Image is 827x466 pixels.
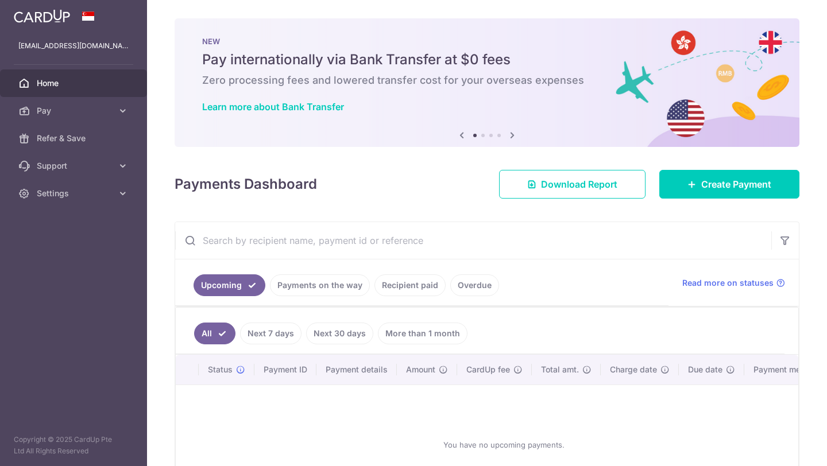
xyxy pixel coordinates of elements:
span: Status [208,364,233,375]
p: NEW [202,37,772,46]
th: Payment details [316,355,397,385]
iframe: Opens a widget where you can find more information [753,432,816,460]
span: Create Payment [701,177,771,191]
a: Overdue [450,274,499,296]
span: Amount [406,364,435,375]
span: Settings [37,188,113,199]
span: Refer & Save [37,133,113,144]
input: Search by recipient name, payment id or reference [175,222,771,259]
h6: Zero processing fees and lowered transfer cost for your overseas expenses [202,73,772,87]
a: Next 30 days [306,323,373,344]
span: Support [37,160,113,172]
span: Due date [688,364,722,375]
h5: Pay internationally via Bank Transfer at $0 fees [202,51,772,69]
a: Recipient paid [374,274,446,296]
a: Upcoming [194,274,265,296]
a: Read more on statuses [682,277,785,289]
span: Total amt. [541,364,579,375]
a: More than 1 month [378,323,467,344]
p: [EMAIL_ADDRESS][DOMAIN_NAME] [18,40,129,52]
span: Home [37,77,113,89]
a: Next 7 days [240,323,302,344]
img: Bank transfer banner [175,18,799,147]
img: CardUp [14,9,70,23]
a: Learn more about Bank Transfer [202,101,344,112]
span: CardUp fee [466,364,510,375]
a: Download Report [499,170,646,199]
a: Payments on the way [270,274,370,296]
span: Read more on statuses [682,277,774,289]
span: Download Report [541,177,617,191]
th: Payment ID [254,355,316,385]
span: Charge date [610,364,657,375]
a: Create Payment [659,170,799,199]
h4: Payments Dashboard [175,174,317,195]
span: Pay [37,105,113,116]
a: All [194,323,235,344]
